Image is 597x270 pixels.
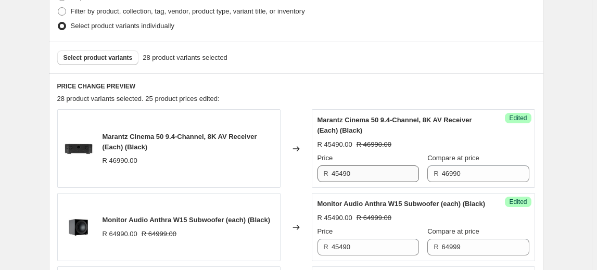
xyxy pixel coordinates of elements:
span: R [434,170,438,177]
strike: R 64999.00 [357,213,391,223]
strike: R 64999.00 [142,229,176,239]
div: R 46990.00 [103,156,137,166]
span: Monitor Audio Anthra W15 Subwoofer (each) (Black) [317,200,486,208]
img: Marantz-Cinema-60-1_80x.jpg [63,133,94,164]
span: Marantz Cinema 50 9.4-Channel, 8K AV Receiver (Each) (Black) [317,116,472,134]
span: R [434,243,438,251]
span: R [324,170,328,177]
span: Price [317,154,333,162]
img: 1_b4836243-db14-47a5-95a9-737c7e8bd5f2_80x.png [63,212,94,243]
div: R 45490.00 [317,213,352,223]
span: Edited [509,198,527,206]
span: R [324,243,328,251]
span: 28 product variants selected. 25 product prices edited: [57,95,220,102]
span: Marantz Cinema 50 9.4-Channel, 8K AV Receiver (Each) (Black) [103,133,257,151]
span: Filter by product, collection, tag, vendor, product type, variant title, or inventory [71,7,305,15]
span: Price [317,227,333,235]
button: Select product variants [57,50,139,65]
span: Select product variants [63,54,133,62]
span: Compare at price [427,227,479,235]
strike: R 46990.00 [357,139,391,150]
span: 28 product variants selected [143,53,227,63]
div: R 45490.00 [317,139,352,150]
h6: PRICE CHANGE PREVIEW [57,82,535,91]
span: Monitor Audio Anthra W15 Subwoofer (each) (Black) [103,216,271,224]
div: R 64990.00 [103,229,137,239]
span: Select product variants individually [71,22,174,30]
span: Compare at price [427,154,479,162]
span: Edited [509,114,527,122]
